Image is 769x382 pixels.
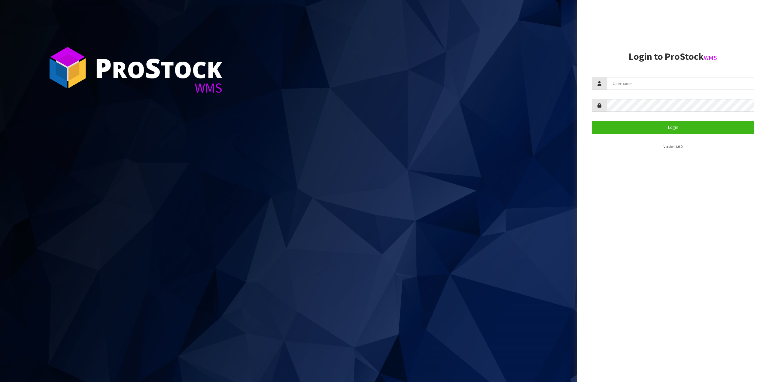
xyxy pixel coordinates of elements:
button: Login [592,121,754,134]
span: P [95,49,112,86]
span: S [145,49,161,86]
small: Version 1.0.0 [664,144,682,149]
small: WMS [704,54,717,62]
div: WMS [95,81,222,95]
h2: Login to ProStock [592,51,754,62]
img: ProStock Cube [45,45,90,90]
div: ro tock [95,54,222,81]
input: Username [607,77,754,90]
